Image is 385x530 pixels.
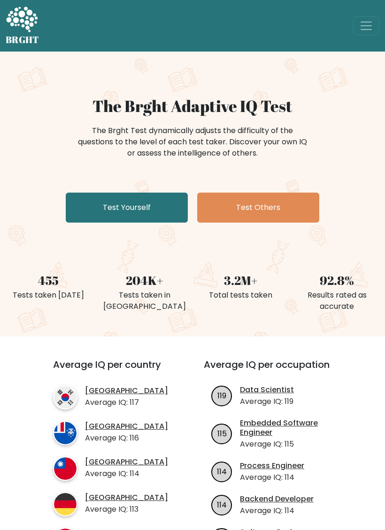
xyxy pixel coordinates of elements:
[85,433,168,444] p: Average IQ: 116
[85,457,168,467] a: [GEOGRAPHIC_DATA]
[53,421,77,445] img: country
[85,422,168,432] a: [GEOGRAPHIC_DATA]
[204,359,343,381] h3: Average IQ per occupation
[240,385,294,395] a: Data Scientist
[217,428,227,439] text: 115
[6,34,39,45] h5: BRGHT
[102,271,187,290] div: 204K+
[53,492,77,516] img: country
[240,439,343,450] p: Average IQ: 115
[102,290,187,312] div: Tests taken in [GEOGRAPHIC_DATA]
[240,418,343,438] a: Embedded Software Engineer
[217,500,227,510] text: 114
[353,16,379,35] button: Toggle navigation
[240,505,314,516] p: Average IQ: 114
[198,271,283,290] div: 3.2M+
[197,193,319,223] a: Test Others
[217,390,226,401] text: 119
[240,461,304,471] a: Process Engineer
[6,271,91,290] div: 455
[75,125,310,159] div: The Brght Test dynamically adjusts the difficulty of the questions to the level of each test take...
[240,396,294,407] p: Average IQ: 119
[53,359,170,381] h3: Average IQ per country
[53,456,77,481] img: country
[6,290,91,301] div: Tests taken [DATE]
[85,504,168,515] p: Average IQ: 113
[85,386,168,396] a: [GEOGRAPHIC_DATA]
[85,468,168,479] p: Average IQ: 114
[53,385,77,410] img: country
[6,4,39,48] a: BRGHT
[240,472,304,483] p: Average IQ: 114
[198,290,283,301] div: Total tests taken
[66,193,188,223] a: Test Yourself
[217,466,227,477] text: 114
[294,271,379,290] div: 92.8%
[85,493,168,503] a: [GEOGRAPHIC_DATA]
[294,290,379,312] div: Results rated as accurate
[240,494,314,504] a: Backend Developer
[85,397,168,408] p: Average IQ: 117
[6,97,379,116] h1: The Brght Adaptive IQ Test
